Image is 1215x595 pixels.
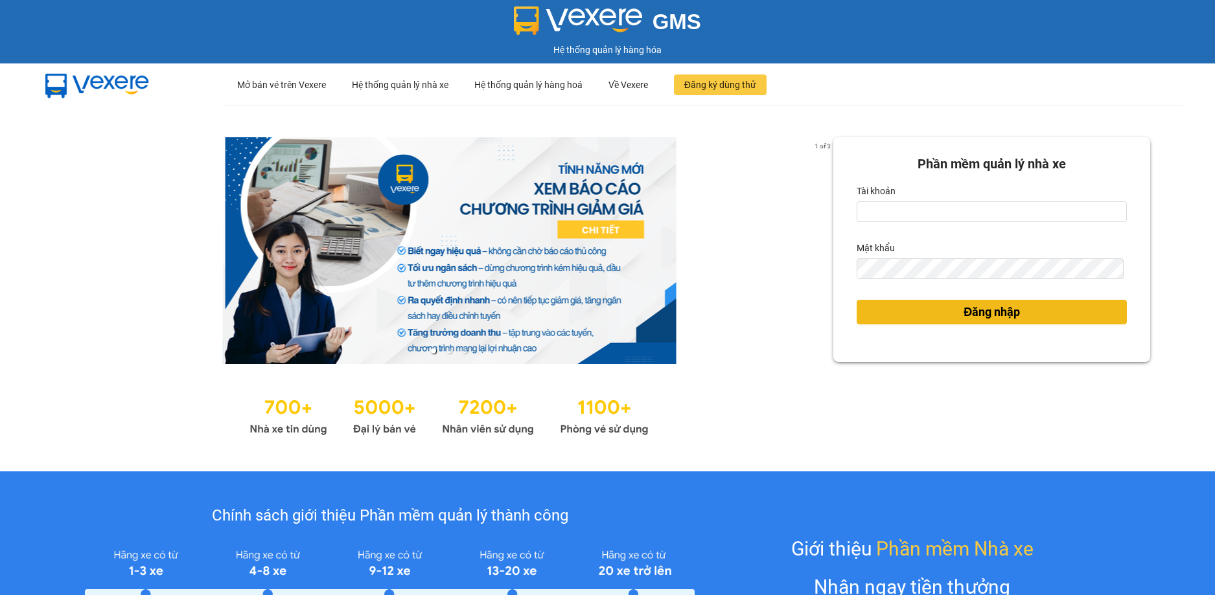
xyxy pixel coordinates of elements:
[684,78,756,92] span: Đăng ký dùng thử
[811,137,833,154] p: 1 of 3
[3,43,1212,57] div: Hệ thống quản lý hàng hóa
[857,201,1127,222] input: Tài khoản
[462,348,467,354] li: slide item 3
[249,390,649,439] img: Statistics.png
[32,63,162,106] img: mbUUG5Q.png
[674,74,767,95] button: Đăng ký dùng thử
[857,258,1124,279] input: Mật khẩu
[85,504,695,528] div: Chính sách giới thiệu Phần mềm quản lý thành công
[857,181,896,201] label: Tài khoản
[791,533,1034,564] div: Giới thiệu
[237,64,326,106] div: Mở bán vé trên Vexere
[857,154,1127,174] div: Phần mềm quản lý nhà xe
[514,6,642,35] img: logo 2
[352,64,448,106] div: Hệ thống quản lý nhà xe
[857,300,1127,324] button: Đăng nhập
[431,348,436,354] li: slide item 1
[876,533,1034,564] span: Phần mềm Nhà xe
[608,64,648,106] div: Về Vexere
[653,10,701,34] span: GMS
[446,348,452,354] li: slide item 2
[815,137,833,364] button: next slide / item
[514,19,701,30] a: GMS
[964,303,1020,321] span: Đăng nhập
[857,238,895,258] label: Mật khẩu
[474,64,583,106] div: Hệ thống quản lý hàng hoá
[65,137,83,364] button: previous slide / item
